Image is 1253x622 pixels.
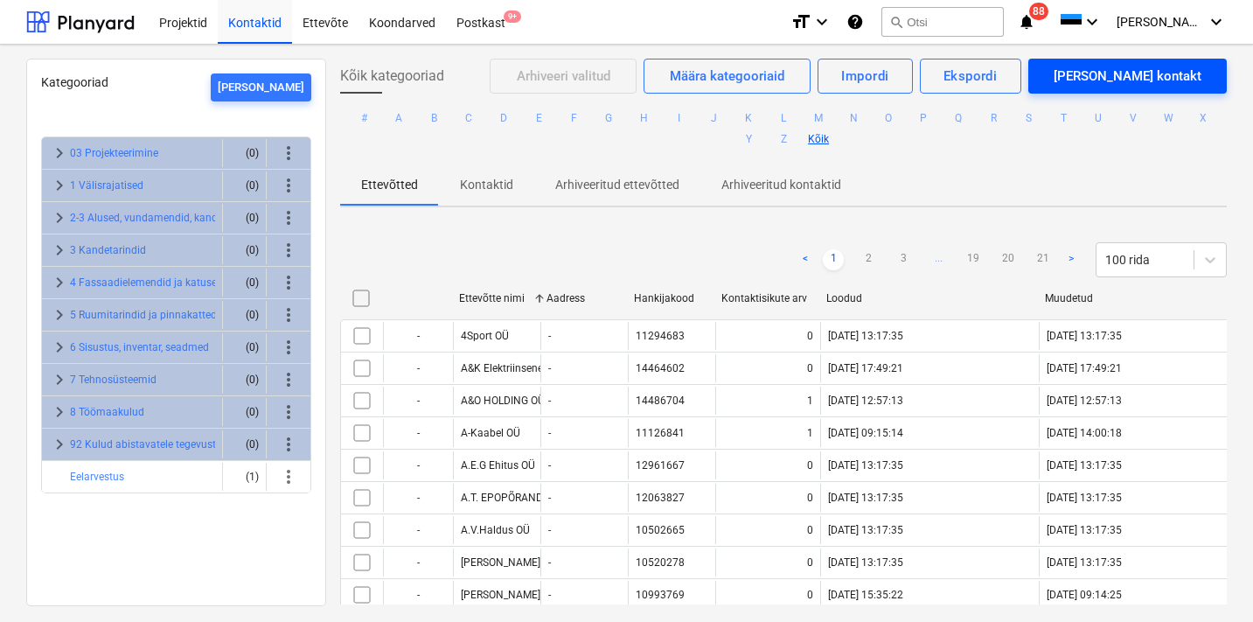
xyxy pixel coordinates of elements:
a: Page 21 [1033,249,1054,270]
div: - [383,354,453,382]
a: Next page [1061,249,1082,270]
a: Page 2 [858,249,879,270]
p: Arhiveeritud ettevõtted [555,176,679,194]
div: Muudetud [1045,292,1250,304]
span: 88 [1029,3,1048,20]
span: keyboard_arrow_right [49,337,70,358]
div: A&O HOLDING OÜ [461,395,545,407]
span: more_vert [278,466,299,487]
div: [DATE] 13:17:35 [828,330,903,342]
div: Ekspordi [943,65,997,87]
button: C [458,108,479,129]
div: - [383,419,453,447]
button: Määra kategooriaid [644,59,811,94]
a: Page 1 is your current page [823,249,844,270]
button: B [423,108,444,129]
div: - [383,484,453,512]
div: [PERSON_NAME] Kindlustusmaaklerid OÜ [461,589,658,601]
div: - [548,524,551,536]
span: [PERSON_NAME] [1117,15,1204,29]
button: U [1088,108,1109,129]
div: 12063827 [636,492,685,504]
span: search [889,15,903,29]
button: M [808,108,829,129]
div: (1) [230,463,259,491]
div: 0 [807,492,813,504]
button: T [1053,108,1074,129]
div: [PERSON_NAME] [218,78,304,98]
a: Page 20 [998,249,1019,270]
div: [DATE] 13:17:35 [1047,556,1122,569]
button: D [493,108,514,129]
div: (0) [230,139,259,167]
span: more_vert [278,175,299,196]
button: Q [948,108,969,129]
i: keyboard_arrow_down [1082,11,1103,32]
div: Loodud [826,292,1031,304]
button: Impordi [818,59,912,94]
span: 9+ [504,10,521,23]
div: [DATE] 12:57:13 [828,395,903,407]
div: [DATE] 13:17:35 [828,492,903,504]
div: [DATE] 14:00:18 [1047,427,1122,439]
span: keyboard_arrow_right [49,304,70,325]
div: 1 [807,395,813,407]
button: Ekspordi [920,59,1021,94]
div: - [383,516,453,544]
span: ... [928,249,949,270]
span: more_vert [278,207,299,228]
a: Page 19 [963,249,984,270]
div: - [548,427,551,439]
div: 10520278 [636,556,685,569]
button: W [1158,108,1179,129]
div: Hankijakood [634,292,707,304]
span: keyboard_arrow_right [49,175,70,196]
button: X [1193,108,1214,129]
div: 10993769 [636,589,685,601]
button: V [1123,108,1144,129]
div: 0 [807,524,813,536]
div: 0 [807,589,813,601]
i: keyboard_arrow_down [1206,11,1227,32]
div: Ettevõtte nimi [459,292,533,304]
div: [DATE] 09:15:14 [828,427,903,439]
span: more_vert [278,304,299,325]
span: keyboard_arrow_right [49,434,70,455]
div: (0) [230,204,259,232]
div: - [383,451,453,479]
div: - [548,395,551,407]
button: J [703,108,724,129]
span: keyboard_arrow_right [49,272,70,293]
div: A.E.G Ehitus OÜ [461,459,535,472]
button: Otsi [881,7,1004,37]
span: keyboard_arrow_right [49,207,70,228]
div: 14486704 [636,395,685,407]
div: - [383,549,453,577]
div: 10502665 [636,524,685,536]
span: more_vert [278,143,299,164]
div: A-Kaabel OÜ [461,427,520,439]
button: Kõik [808,129,829,150]
div: [DATE] 13:17:35 [1047,459,1122,472]
button: F [563,108,584,129]
div: Impordi [841,65,888,87]
button: 6 Sisustus, inventar, seadmed [70,337,209,358]
div: 1 [807,427,813,439]
span: more_vert [278,402,299,423]
div: [DATE] 15:35:22 [828,589,903,601]
div: 11294683 [636,330,685,342]
div: 4Sport OÜ [461,330,509,342]
div: - [548,589,551,601]
button: N [843,108,864,129]
p: Ettevõtted [361,176,418,194]
div: A&K Elektriinsener OÜ [461,362,563,374]
div: - [383,581,453,609]
div: (0) [230,301,259,329]
div: Kontaktisikute arv [721,292,812,304]
i: format_size [790,11,811,32]
div: 14464602 [636,362,685,374]
button: Z [773,129,794,150]
div: [DATE] 13:17:35 [828,524,903,536]
div: (0) [230,398,259,426]
div: [DATE] 17:49:21 [828,362,903,374]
